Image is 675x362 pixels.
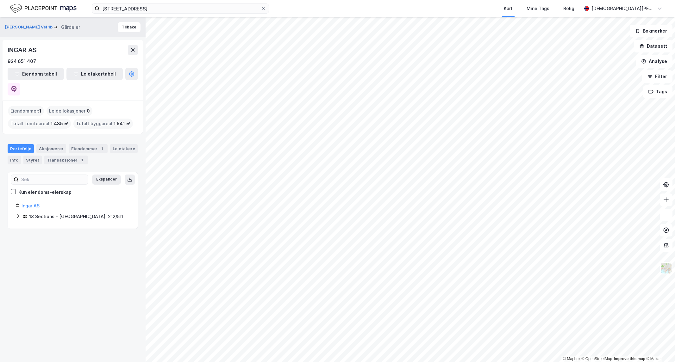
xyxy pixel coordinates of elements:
[643,85,672,98] button: Tags
[527,5,549,12] div: Mine Tags
[100,4,261,13] input: Søk på adresse, matrikkel, gårdeiere, leietakere eller personer
[10,3,77,14] img: logo.f888ab2527a4732fd821a326f86c7f29.svg
[118,22,141,32] button: Tilbake
[630,25,672,37] button: Bokmerker
[87,107,90,115] span: 0
[660,262,672,274] img: Z
[8,144,34,153] div: Portefølje
[5,24,54,30] button: [PERSON_NAME] Vei 1b
[51,120,68,127] span: 1 435 ㎡
[8,68,64,80] button: Eiendomstabell
[110,144,138,153] div: Leietakere
[8,58,36,65] div: 924 651 407
[636,55,672,68] button: Analyse
[36,144,66,153] div: Aksjonærer
[614,357,645,361] a: Improve this map
[591,5,655,12] div: [DEMOGRAPHIC_DATA][PERSON_NAME]
[563,357,580,361] a: Mapbox
[643,332,675,362] iframe: Chat Widget
[582,357,612,361] a: OpenStreetMap
[29,213,123,220] div: 18 Sections - [GEOGRAPHIC_DATA], 212/511
[73,119,133,129] div: Totalt byggareal :
[66,68,123,80] button: Leietakertabell
[39,107,41,115] span: 1
[634,40,672,52] button: Datasett
[19,175,88,184] input: Søk
[114,120,130,127] span: 1 541 ㎡
[23,156,42,164] div: Styret
[8,106,44,116] div: Eiendommer :
[44,156,88,164] div: Transaksjoner
[563,5,574,12] div: Bolig
[47,106,92,116] div: Leide lokasjoner :
[8,156,21,164] div: Info
[92,175,121,185] button: Ekspander
[79,157,85,163] div: 1
[61,23,80,31] div: Gårdeier
[643,332,675,362] div: Kontrollprogram for chat
[18,188,72,196] div: Kun eiendoms-eierskap
[8,45,38,55] div: INGAR AS
[8,119,71,129] div: Totalt tomteareal :
[99,145,105,152] div: 1
[22,203,40,208] a: Ingar AS
[642,70,672,83] button: Filter
[69,144,108,153] div: Eiendommer
[504,5,513,12] div: Kart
